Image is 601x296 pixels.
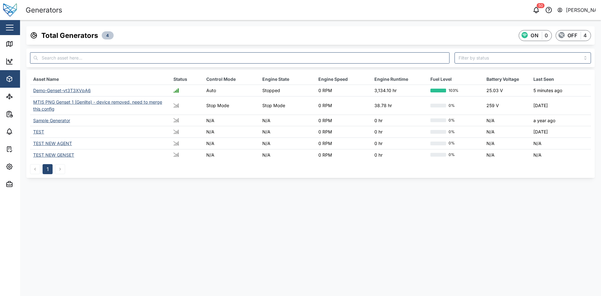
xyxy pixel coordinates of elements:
[16,128,36,135] div: Alarms
[206,140,256,147] div: N/A
[374,152,424,158] div: 0 hr
[318,102,368,109] div: 0 RPM
[537,3,545,8] div: 50
[16,111,38,117] div: Reports
[449,140,455,146] div: 0%
[318,117,368,124] div: 0 RPM
[455,52,591,64] input: Filter by status
[16,58,44,65] div: Dashboard
[486,152,527,158] div: N/A
[206,117,256,124] div: N/A
[16,146,33,153] div: Tasks
[16,163,39,170] div: Settings
[33,118,70,123] a: Sample Generator
[530,74,591,85] th: Last Seen
[259,74,315,85] th: Engine State
[374,102,424,109] div: 38.78 hr
[449,117,455,123] div: 0%
[106,32,109,39] span: 4
[41,31,98,40] h3: Total Generators
[374,140,424,147] div: 0 hr
[16,75,36,82] div: Assets
[530,85,591,96] td: 5 minutes ago
[427,74,483,85] th: Fuel Level
[318,128,368,135] div: 0 RPM
[33,141,72,146] a: TEST NEW AGENT
[568,32,577,39] div: OFF
[33,88,91,93] a: Demo-Genset-vt3T3XVpA6
[26,5,62,16] div: Generators
[170,74,203,85] th: Status
[486,128,527,135] div: N/A
[374,128,424,135] div: 0 hr
[318,140,368,147] div: 0 RPM
[486,117,527,124] div: N/A
[43,164,53,174] button: 1
[315,74,371,85] th: Engine Speed
[30,52,449,64] input: Search asset here...
[16,93,31,100] div: Sites
[486,140,527,147] div: N/A
[531,32,538,39] div: ON
[33,129,44,134] a: TEST
[449,88,459,94] div: 103%
[374,87,424,94] div: 3,134.10 hr
[30,74,170,85] th: Asset Name
[262,102,312,109] div: Stop Mode
[206,102,256,109] div: Stop Mode
[530,126,591,138] td: [DATE]
[545,32,548,39] div: 0
[449,129,455,135] div: 0%
[33,99,162,112] a: MTIS PNG Genset 1 (Genlite) - device removed, need to merge this config
[33,152,74,158] a: TEST NEW GENSET
[449,152,455,158] div: 0%
[262,87,312,94] div: Stopped
[371,74,427,85] th: Engine Runtime
[557,6,596,14] button: [PERSON_NAME]
[3,3,17,17] img: Main Logo
[318,152,368,158] div: 0 RPM
[206,128,256,135] div: N/A
[530,149,591,160] td: N/A
[262,117,312,124] div: N/A
[262,152,312,158] div: N/A
[530,115,591,126] td: a year ago
[583,32,587,39] div: 4
[16,40,30,47] div: Map
[262,140,312,147] div: N/A
[449,103,455,109] div: 0%
[262,128,312,135] div: N/A
[486,87,527,94] div: 25.03 V
[374,117,424,124] div: 0 hr
[318,87,368,94] div: 0 RPM
[566,6,596,14] div: [PERSON_NAME]
[483,74,530,85] th: Battery Voltage
[16,181,35,188] div: Admin
[530,138,591,149] td: N/A
[206,87,256,94] div: Auto
[206,152,256,158] div: N/A
[486,102,527,109] div: 259 V
[203,74,259,85] th: Control Mode
[530,96,591,115] td: [DATE]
